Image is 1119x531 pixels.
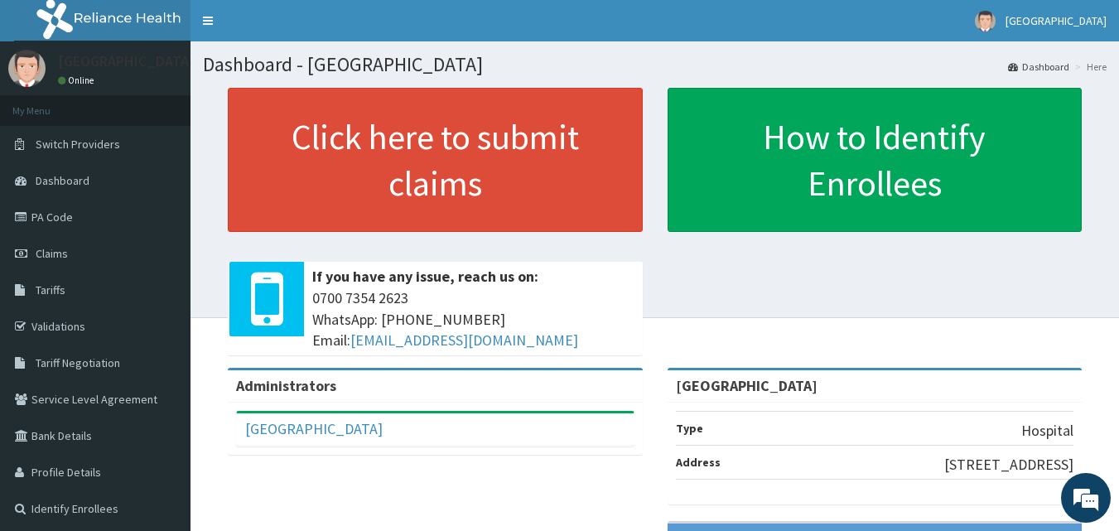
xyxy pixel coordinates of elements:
span: [GEOGRAPHIC_DATA] [1006,13,1107,28]
span: Tariff Negotiation [36,355,120,370]
a: Click here to submit claims [228,88,643,232]
b: Address [676,455,721,470]
li: Here [1071,60,1107,74]
h1: Dashboard - [GEOGRAPHIC_DATA] [203,54,1107,75]
b: Type [676,421,703,436]
img: User Image [975,11,996,31]
span: Claims [36,246,68,261]
a: [GEOGRAPHIC_DATA] [245,419,383,438]
p: Hospital [1021,420,1073,442]
a: [EMAIL_ADDRESS][DOMAIN_NAME] [350,331,578,350]
span: Switch Providers [36,137,120,152]
b: Administrators [236,376,336,395]
img: User Image [8,50,46,87]
a: Dashboard [1008,60,1069,74]
strong: [GEOGRAPHIC_DATA] [676,376,818,395]
a: How to Identify Enrollees [668,88,1083,232]
span: 0700 7354 2623 WhatsApp: [PHONE_NUMBER] Email: [312,287,634,351]
span: Tariffs [36,282,65,297]
p: [STREET_ADDRESS] [944,454,1073,475]
span: Dashboard [36,173,89,188]
b: If you have any issue, reach us on: [312,267,538,286]
a: Online [58,75,98,86]
p: [GEOGRAPHIC_DATA] [58,54,195,69]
